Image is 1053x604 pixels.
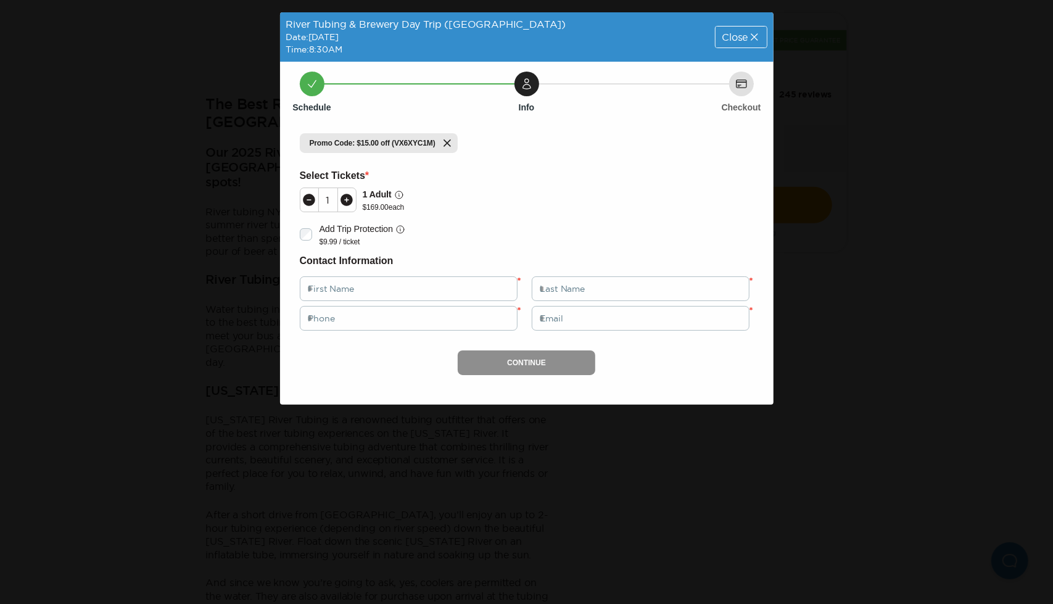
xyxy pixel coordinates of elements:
[310,138,436,148] span: Promo Code: $15.00 off (VX6XYC1M)
[363,188,392,202] p: 1 Adult
[363,202,405,212] p: $ 169.00 each
[319,195,337,205] div: 1
[320,222,393,236] p: Add Trip Protection
[722,101,761,114] h6: Checkout
[320,237,405,247] p: $9.99 / ticket
[300,168,754,184] h6: Select Tickets
[722,32,748,42] span: Close
[519,101,535,114] h6: Info
[292,101,331,114] h6: Schedule
[300,253,754,269] h6: Contact Information
[286,32,339,42] span: Date: [DATE]
[286,19,566,30] span: River Tubing & Brewery Day Trip ([GEOGRAPHIC_DATA])
[286,44,342,54] span: Time: 8:30AM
